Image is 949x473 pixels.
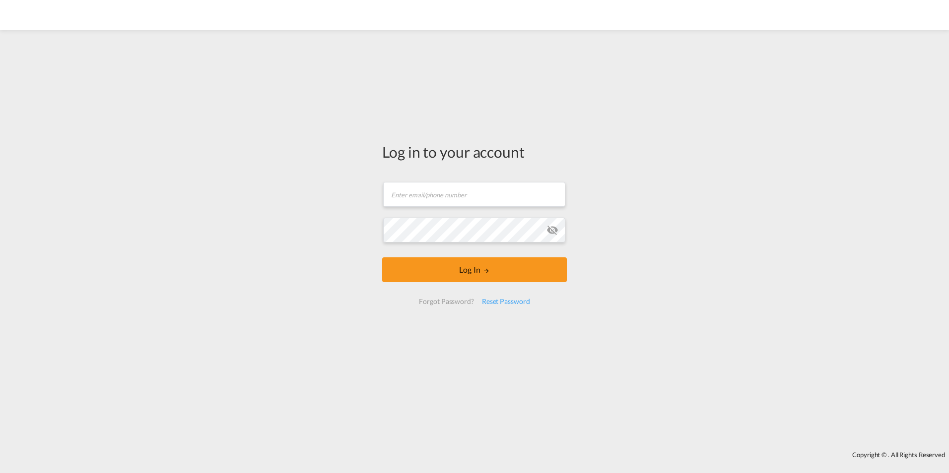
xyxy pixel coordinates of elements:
md-icon: icon-eye-off [546,224,558,236]
div: Reset Password [478,293,534,310]
button: LOGIN [382,257,567,282]
div: Log in to your account [382,141,567,162]
div: Forgot Password? [415,293,477,310]
input: Enter email/phone number [383,182,565,207]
